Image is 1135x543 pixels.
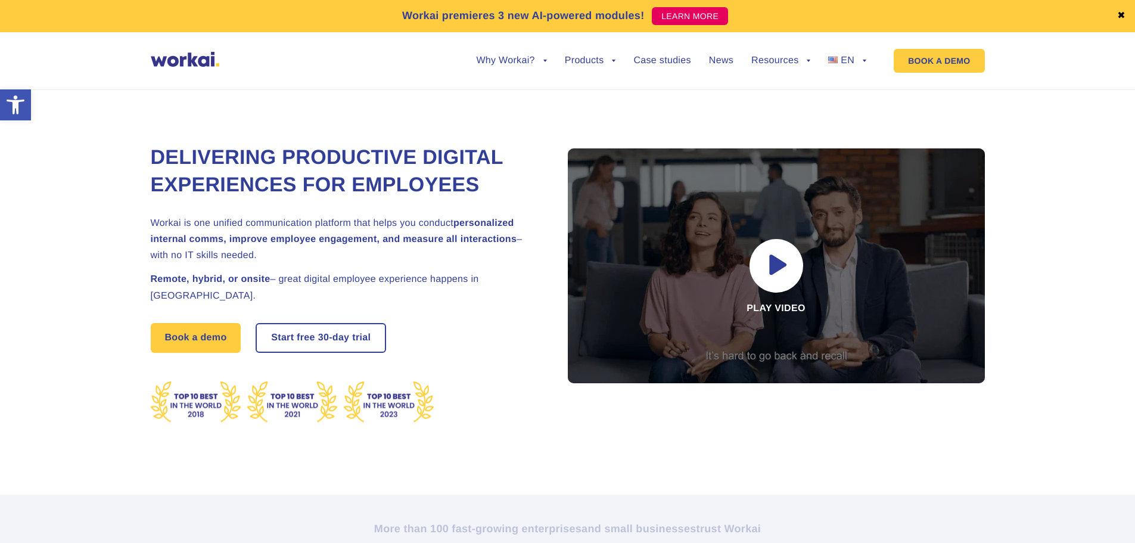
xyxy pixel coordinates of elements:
[582,523,696,535] i: and small businesses
[633,56,691,66] a: Case studies
[151,323,241,353] a: Book a demo
[652,7,728,25] a: LEARN MORE
[568,148,985,383] div: Play video
[151,144,538,199] h1: Delivering Productive Digital Experiences for Employees
[841,55,854,66] span: EN
[565,56,616,66] a: Products
[1117,11,1125,21] a: ✖
[151,215,538,264] h2: Workai is one unified communication platform that helps you conduct – with no IT skills needed.
[709,56,733,66] a: News
[257,324,385,352] a: Start free30-daytrial
[318,333,350,343] i: 30-day
[151,271,538,303] h2: – great digital employee experience happens in [GEOGRAPHIC_DATA].
[894,49,984,73] a: BOOK A DEMO
[237,522,898,536] h2: More than 100 fast-growing enterprises trust Workai
[402,8,645,24] p: Workai premieres 3 new AI-powered modules!
[151,274,270,284] strong: Remote, hybrid, or onsite
[476,56,546,66] a: Why Workai?
[751,56,810,66] a: Resources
